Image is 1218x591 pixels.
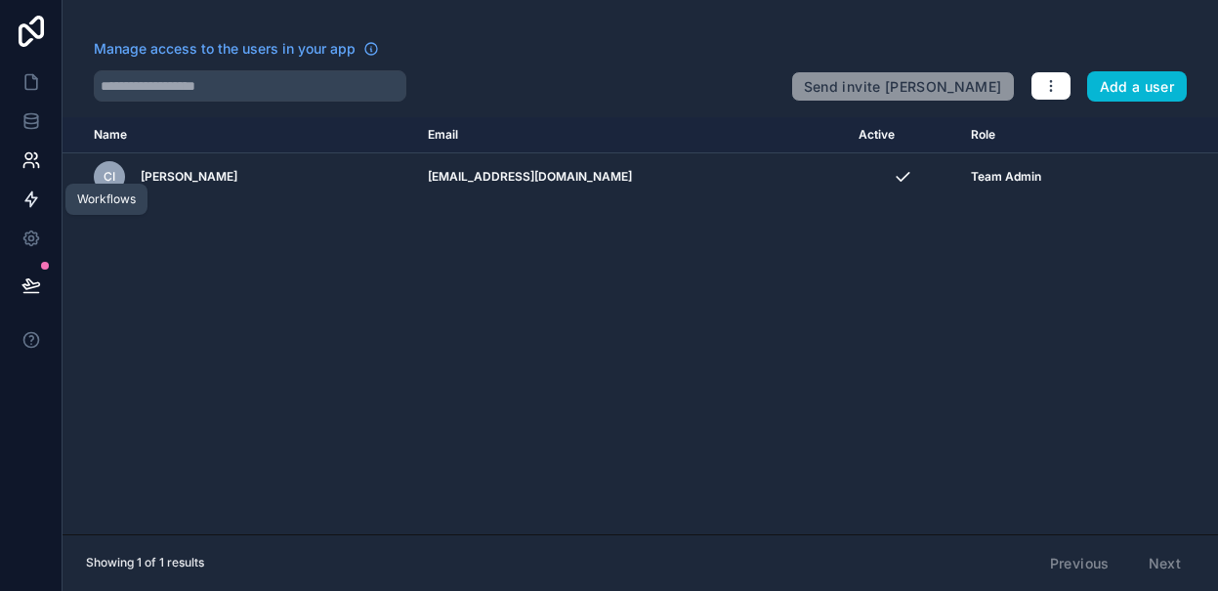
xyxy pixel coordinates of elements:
span: [PERSON_NAME] [141,169,237,185]
td: [EMAIL_ADDRESS][DOMAIN_NAME] [416,153,847,201]
span: Team Admin [971,169,1041,185]
div: Workflows [77,191,136,207]
th: Email [416,117,847,153]
span: Manage access to the users in your app [94,39,356,59]
span: Showing 1 of 1 results [86,555,204,570]
th: Role [959,117,1137,153]
div: scrollable content [63,117,1218,534]
a: Manage access to the users in your app [94,39,379,59]
th: Active [847,117,959,153]
button: Add a user [1087,71,1188,103]
span: CI [104,169,115,185]
th: Name [63,117,416,153]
